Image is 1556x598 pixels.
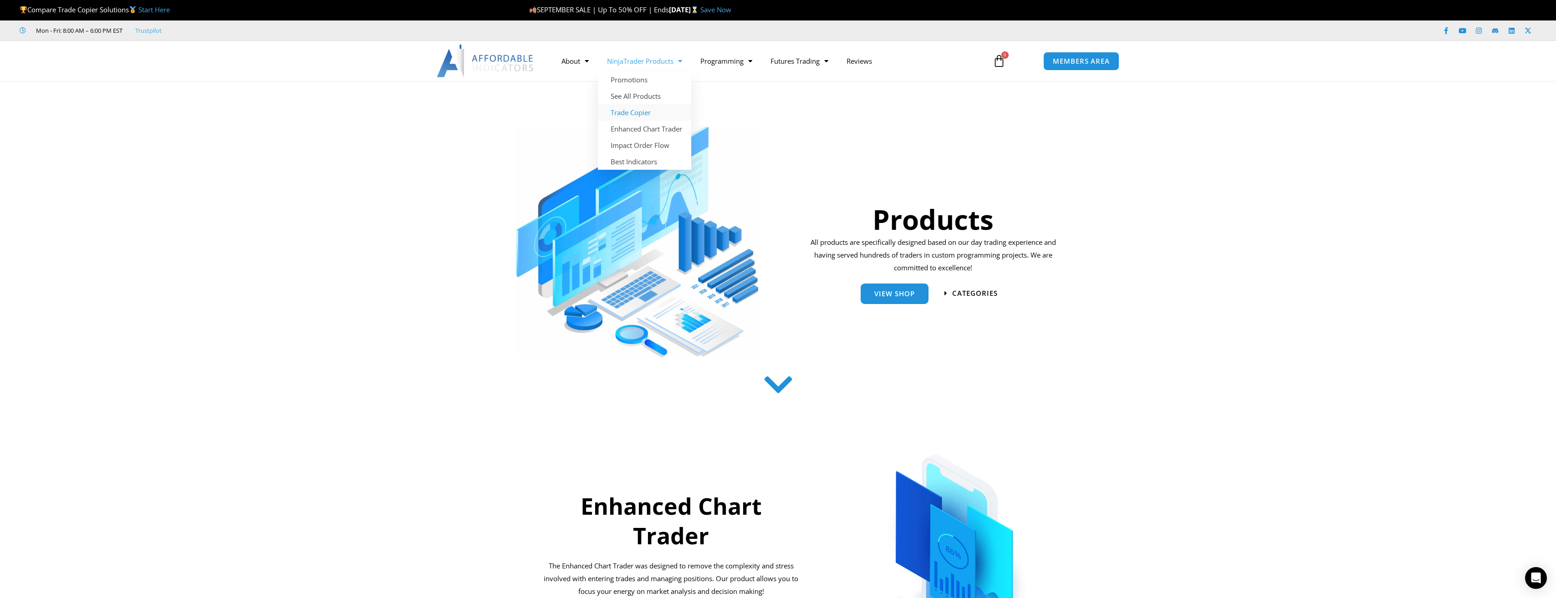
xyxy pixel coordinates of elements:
[437,45,535,77] img: LogoAI | Affordable Indicators – NinjaTrader
[598,88,691,104] a: See All Products
[691,6,698,13] img: ⌛
[598,51,691,71] a: NinjaTrader Products
[516,127,758,357] img: ProductsSection scaled | Affordable Indicators – NinjaTrader
[874,290,915,297] span: View Shop
[20,5,170,14] span: Compare Trade Copier Solutions
[944,290,998,297] a: categories
[598,71,691,88] a: Promotions
[598,137,691,153] a: Impact Order Flow
[552,51,982,71] nav: Menu
[1525,567,1547,589] div: Open Intercom Messenger
[837,51,881,71] a: Reviews
[34,25,122,36] span: Mon - Fri: 8:00 AM – 6:00 PM EST
[542,492,800,551] h2: Enhanced Chart Trader
[20,6,27,13] img: 🏆
[979,48,1019,74] a: 0
[700,5,731,14] a: Save Now
[1043,52,1119,71] a: MEMBERS AREA
[761,51,837,71] a: Futures Trading
[552,51,598,71] a: About
[691,51,761,71] a: Programming
[542,560,800,598] p: The Enhanced Chart Trader was designed to remove the complexity and stress involved with entering...
[138,5,170,14] a: Start Here
[530,6,536,13] img: 🍂
[598,104,691,121] a: Trade Copier
[1001,51,1009,59] span: 0
[861,284,928,304] a: View Shop
[598,153,691,170] a: Best Indicators
[598,71,691,170] ul: NinjaTrader Products
[598,121,691,137] a: Enhanced Chart Trader
[129,6,136,13] img: 🥇
[529,5,669,14] span: SEPTEMBER SALE | Up To 50% OFF | Ends
[135,25,162,36] a: Trustpilot
[1053,58,1110,65] span: MEMBERS AREA
[807,236,1059,274] p: All products are specifically designed based on our day trading experience and having served hund...
[952,290,998,297] span: categories
[807,200,1059,238] h1: Products
[669,5,700,14] strong: [DATE]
